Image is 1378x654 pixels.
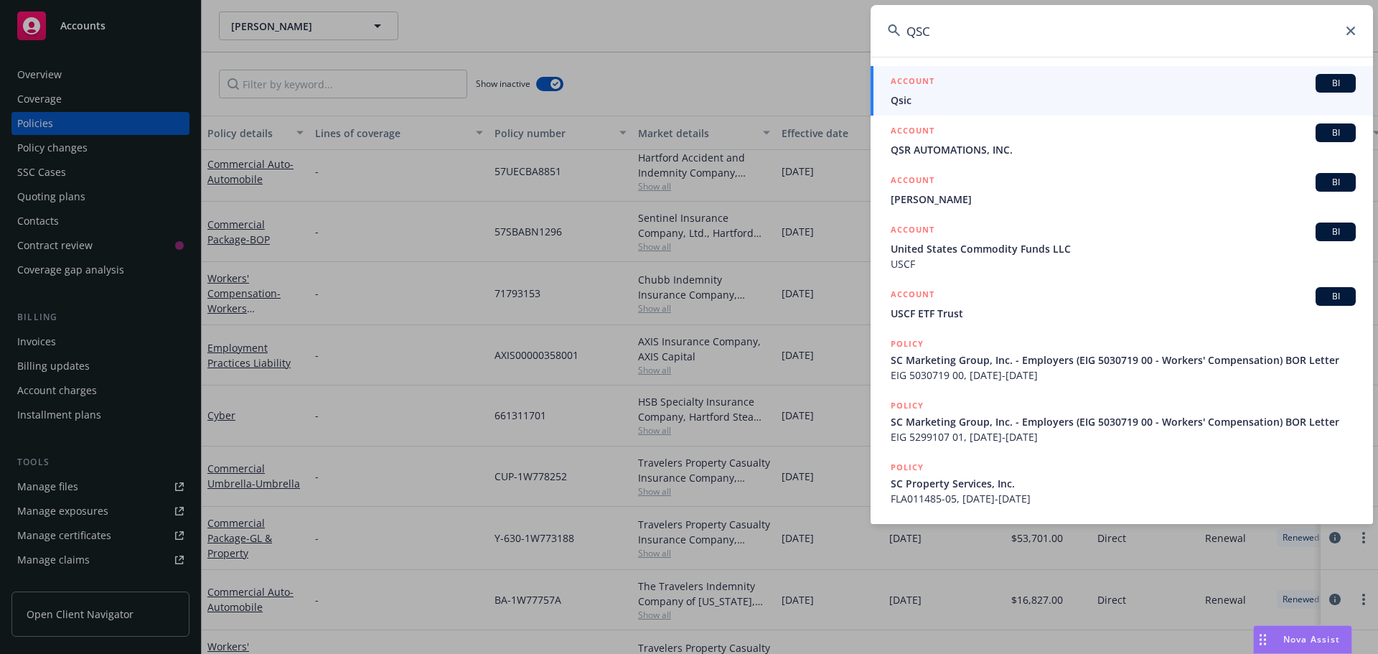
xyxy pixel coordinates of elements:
span: Nova Assist [1283,633,1340,645]
span: BI [1321,126,1350,139]
a: POLICYSC Marketing Group, Inc. - Employers (EIG 5030719 00 - Workers' Compensation) BOR LetterEIG... [871,329,1373,391]
a: POLICYSC Property Services, Inc.FLA011485-05, [DATE]-[DATE] [871,452,1373,514]
a: ACCOUNTBIUnited States Commodity Funds LLCUSCF [871,215,1373,279]
h5: ACCOUNT [891,173,934,190]
span: SC Property Services, Inc. [891,476,1356,491]
span: QSR AUTOMATIONS, INC. [891,142,1356,157]
span: SC Marketing Group, Inc. - Employers (EIG 5030719 00 - Workers' Compensation) BOR Letter [891,352,1356,368]
h5: ACCOUNT [891,74,934,91]
div: Drag to move [1254,626,1272,653]
span: USCF [891,256,1356,271]
span: Qsic [891,93,1356,108]
span: SC Marketing Group, Inc. - Employers (EIG 5030719 00 - Workers' Compensation) BOR Letter [891,414,1356,429]
a: ACCOUNTBIQsic [871,66,1373,116]
span: BI [1321,290,1350,303]
span: BI [1321,225,1350,238]
a: ACCOUNTBIUSCF ETF Trust [871,279,1373,329]
span: BI [1321,77,1350,90]
a: POLICYSC Marketing Group, Inc. - Employers (EIG 5030719 00 - Workers' Compensation) BOR LetterEIG... [871,391,1373,452]
a: ACCOUNTBI[PERSON_NAME] [871,165,1373,215]
span: United States Commodity Funds LLC [891,241,1356,256]
h5: POLICY [891,398,924,413]
h5: ACCOUNT [891,223,934,240]
input: Search... [871,5,1373,57]
button: Nova Assist [1253,625,1352,654]
h5: ACCOUNT [891,123,934,141]
span: BI [1321,176,1350,189]
h5: POLICY [891,460,924,475]
h5: ACCOUNT [891,287,934,304]
a: ACCOUNTBIQSR AUTOMATIONS, INC. [871,116,1373,165]
h5: POLICY [891,337,924,351]
span: EIG 5299107 01, [DATE]-[DATE] [891,429,1356,444]
span: USCF ETF Trust [891,306,1356,321]
h5: POLICY [891,522,924,536]
a: POLICY [871,514,1373,576]
span: FLA011485-05, [DATE]-[DATE] [891,491,1356,506]
span: EIG 5030719 00, [DATE]-[DATE] [891,368,1356,383]
span: [PERSON_NAME] [891,192,1356,207]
